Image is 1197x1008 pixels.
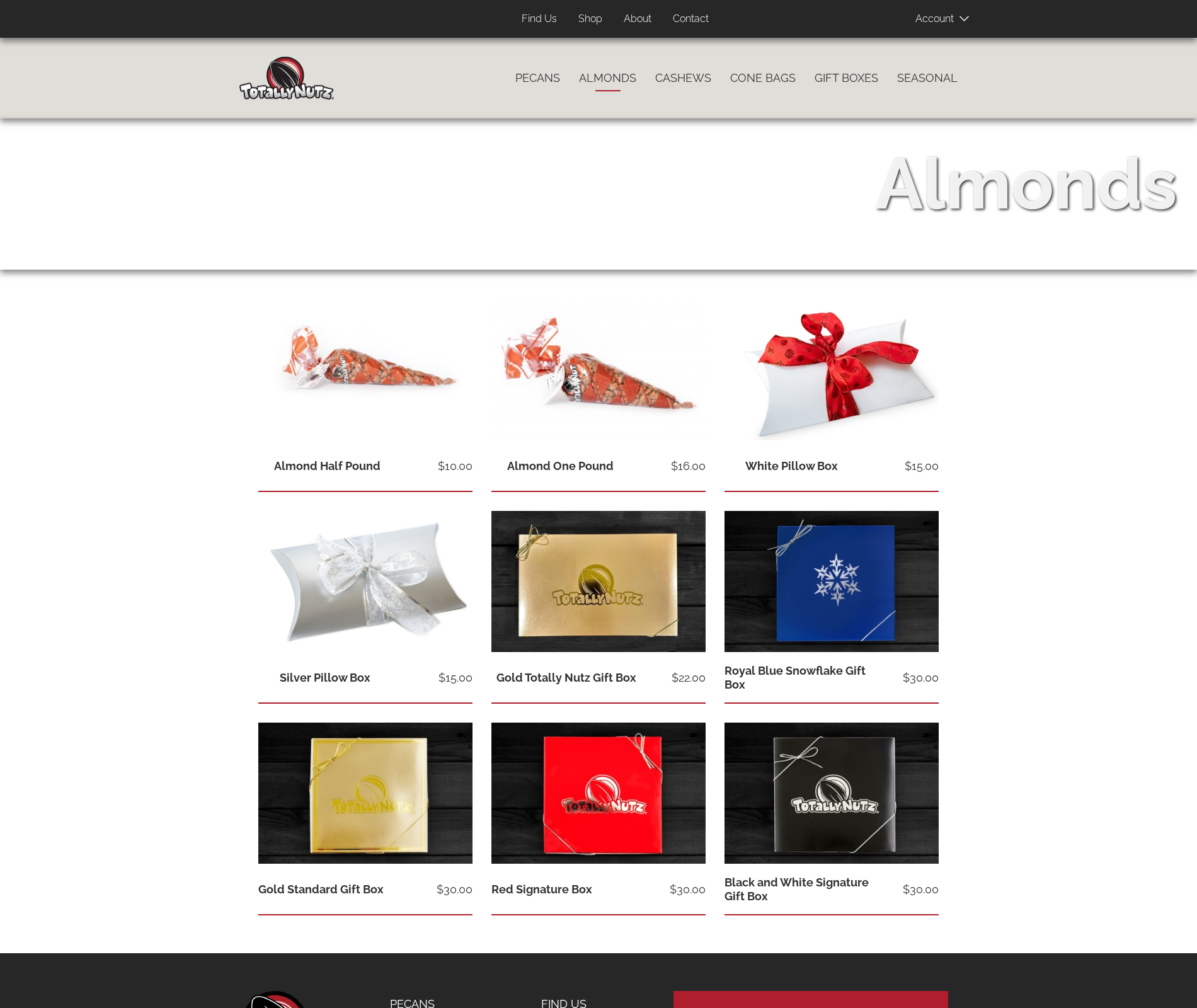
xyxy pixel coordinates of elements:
[614,7,661,31] a: About
[258,299,472,440] img: half pound of cinnamon-sugar glazed almonds inside a red and clear Totally Nutz poly bag
[724,511,939,654] img: royal-blue-snowflake-box-black-background.jpg
[724,876,869,903] a: Black and White Signature Gift Box
[646,65,721,91] a: Cashews
[745,459,838,472] a: White Pillow Box
[805,65,888,91] a: Gift Boxes
[663,7,718,31] a: Contact
[724,723,939,866] img: black-signature-black-background_0.jpg
[491,883,592,896] a: Red Signature Box
[274,459,381,472] a: Almond Half Pound
[491,511,706,658] img: medium gold totally nutz gift box
[507,459,614,472] a: Almond One Pound
[888,65,967,91] a: Seasonal
[496,671,636,684] a: Gold Totally Nutz Gift Box
[239,57,334,100] img: Home
[721,65,805,91] a: Cone Bags
[506,65,570,91] a: Pecans
[512,7,566,31] a: Find Us
[570,65,646,91] a: Almonds
[491,299,706,440] img: one pound of cinnamon-sugar glazed almonds inside a red and clear Totally Nutz poly bag
[569,7,612,31] a: Shop
[258,883,384,896] a: Gold Standard Gift Box
[258,511,472,654] img: Silver pillow white background
[876,134,1177,234] div: Almonds
[280,671,370,684] a: Silver Pillow Box
[258,723,472,866] img: gold-signature-box.jpg
[724,664,866,691] a: Royal Blue Snowflake Gift Box
[491,723,706,866] img: red-signature-black-background_0.jpg
[724,299,939,442] img: white pillow box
